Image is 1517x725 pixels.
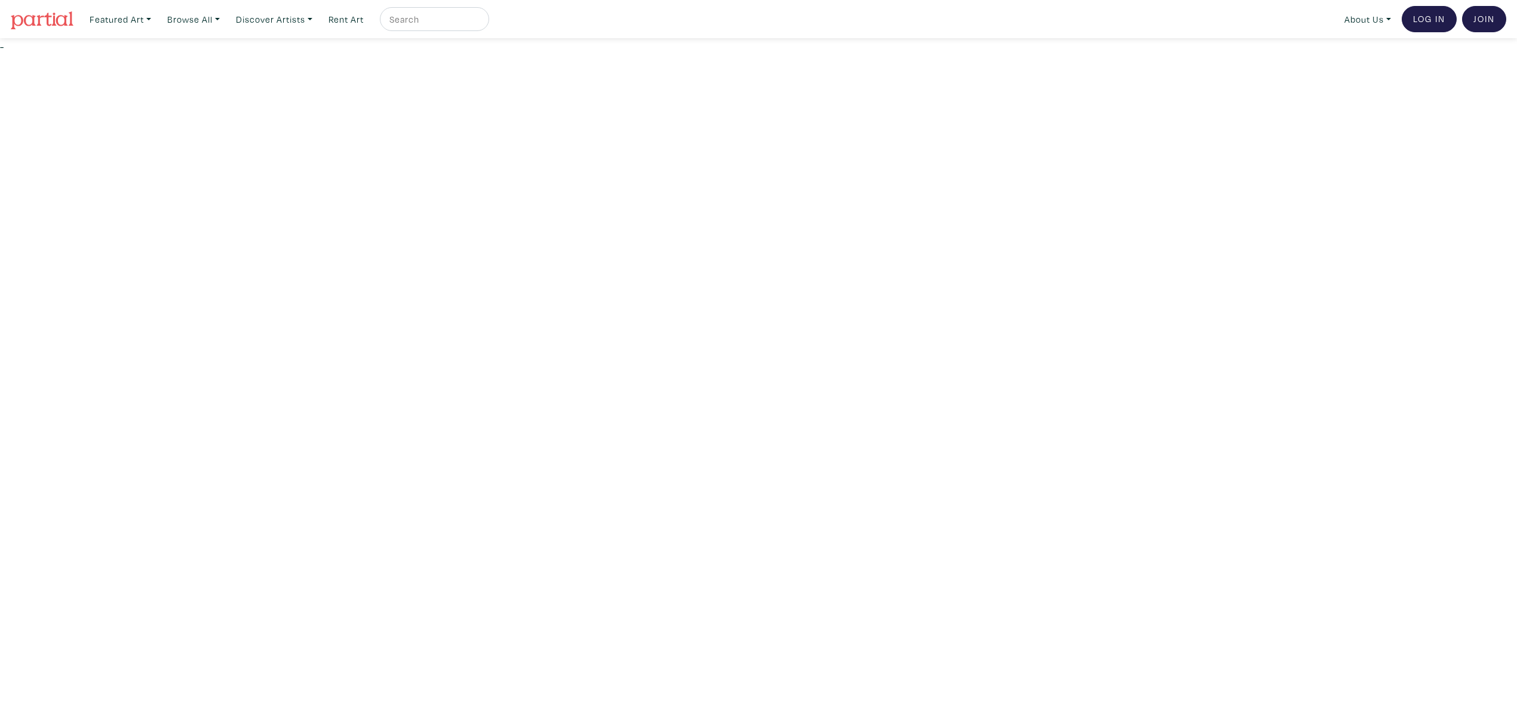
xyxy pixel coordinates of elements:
a: Join [1462,6,1506,32]
a: Browse All [162,7,225,32]
a: About Us [1339,7,1396,32]
a: Featured Art [84,7,156,32]
a: Log In [1402,6,1457,32]
a: Discover Artists [231,7,318,32]
input: Search [388,12,478,27]
a: Rent Art [323,7,369,32]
